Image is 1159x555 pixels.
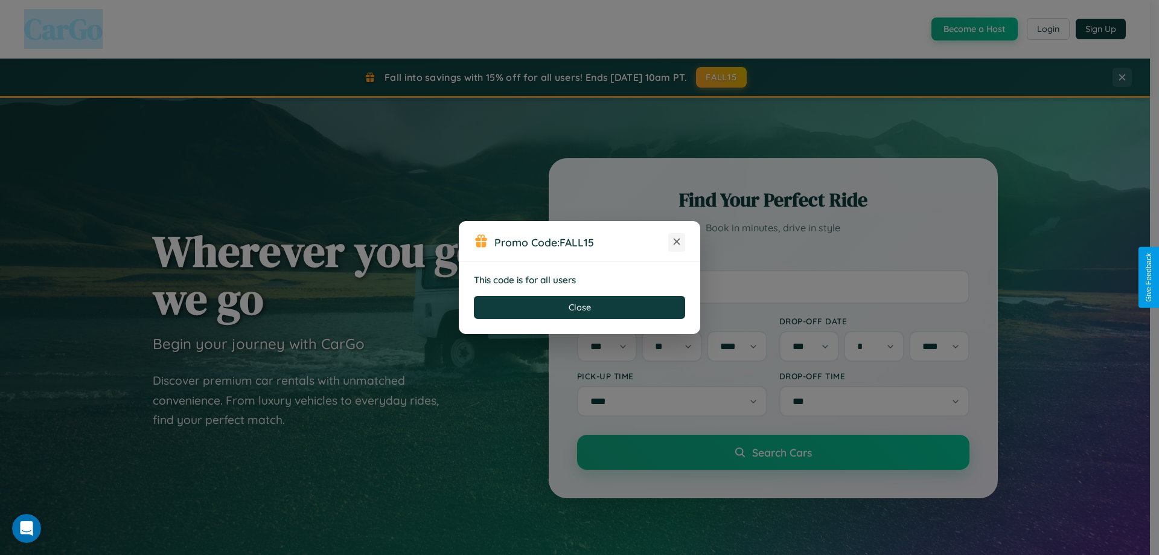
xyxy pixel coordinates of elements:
button: Close [474,296,685,319]
b: FALL15 [560,236,594,249]
h3: Promo Code: [494,236,668,249]
strong: This code is for all users [474,274,576,286]
iframe: Intercom live chat [12,514,41,543]
div: Give Feedback [1145,253,1153,302]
